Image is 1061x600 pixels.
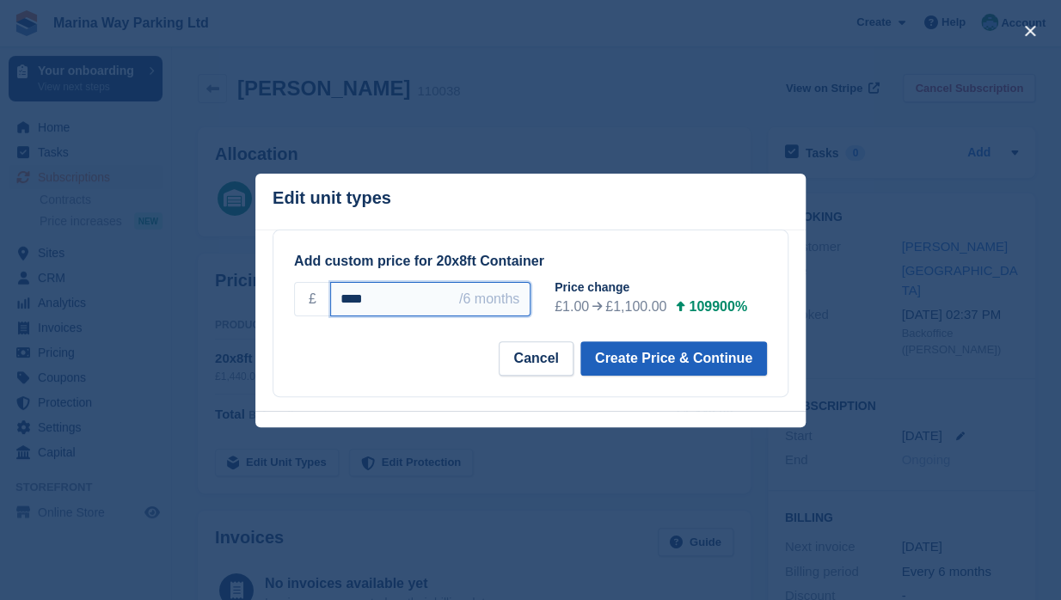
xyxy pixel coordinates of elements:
p: Edit unit types [273,188,391,208]
div: Add custom price for 20x8ft Container [294,251,767,272]
div: Price change [555,279,781,297]
button: Cancel [499,341,573,376]
div: £1.00 [555,297,589,317]
button: close [1016,17,1044,45]
div: £1,100.00 [605,297,666,317]
button: Create Price & Continue [580,341,767,376]
div: 109900% [689,297,747,317]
